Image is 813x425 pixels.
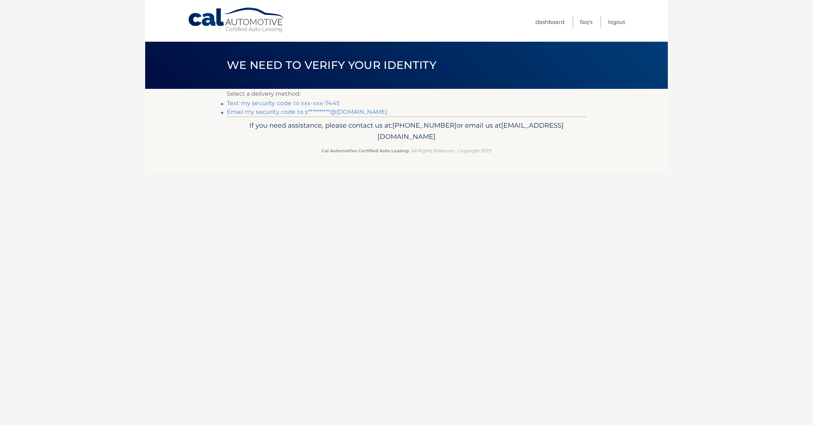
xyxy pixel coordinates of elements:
a: Cal Automotive [188,7,286,33]
span: We need to verify your identity [227,58,436,72]
a: FAQ's [580,16,592,28]
a: Email my security code to s**********@[DOMAIN_NAME] [227,108,387,115]
a: Dashboard [535,16,564,28]
p: Select a delivery method: [227,89,586,99]
a: Text my security code to xxx-xxx-7445 [227,100,340,107]
span: [PHONE_NUMBER] [392,121,457,129]
p: If you need assistance, please contact us at: or email us at [232,120,581,143]
a: Logout [608,16,625,28]
strong: Cal Automotive Certified Auto Leasing [322,148,409,153]
p: - All Rights Reserved - Copyright 2025 [232,147,581,154]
